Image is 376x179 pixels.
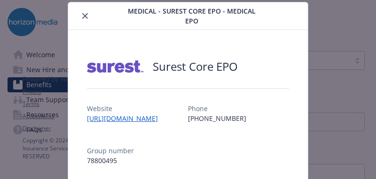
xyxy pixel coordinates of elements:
[87,52,143,81] img: Surest
[87,156,134,165] p: 78800495
[188,113,246,123] p: [PHONE_NUMBER]
[188,104,246,113] p: Phone
[79,10,91,22] button: close
[87,146,134,156] p: Group number
[87,114,165,123] a: [URL][DOMAIN_NAME]
[122,6,261,26] span: Medical - Surest Core EPO - Medical EPO
[153,59,238,75] h2: Surest Core EPO
[87,104,165,113] p: Website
